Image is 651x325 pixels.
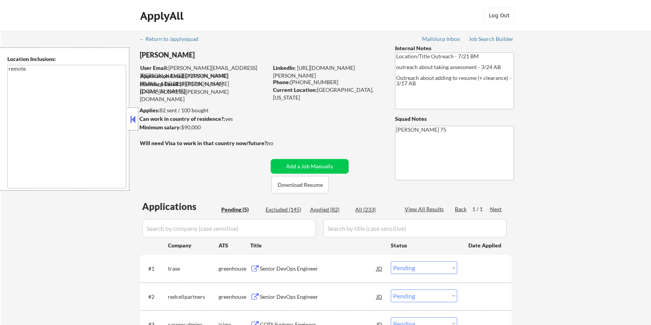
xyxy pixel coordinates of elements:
a: Mailslurp Inbox [422,36,461,44]
div: [PERSON_NAME] [140,50,298,60]
div: All (233) [355,206,394,213]
div: #1 [148,265,162,273]
div: Internal Notes [395,44,514,52]
div: [PHONE_NUMBER] [273,78,382,86]
a: [URL][DOMAIN_NAME][PERSON_NAME] [273,64,355,79]
strong: Will need Visa to work in that country now/future?: [140,140,268,146]
div: Next [490,205,502,213]
div: [PERSON_NAME][EMAIL_ADDRESS][PERSON_NAME][DOMAIN_NAME] [140,80,268,103]
div: greenhouse [219,293,250,301]
strong: Minimum salary: [139,124,181,130]
div: Applications [142,202,219,211]
div: Title [250,242,383,249]
div: JD [376,289,383,303]
div: 1 / 1 [472,205,490,213]
strong: LinkedIn: [273,64,296,71]
div: Status [391,238,457,252]
strong: Mailslurp Email: [140,81,180,87]
div: ApplyAll [140,9,186,22]
div: greenhouse [219,265,250,273]
div: Senior DevOps Engineer [260,293,376,301]
div: JD [376,261,383,275]
div: Squad Notes [395,115,514,123]
input: Search by title (case sensitive) [323,219,507,237]
div: Senior DevOps Engineer [260,265,376,273]
input: Search by company (case sensitive) [142,219,316,237]
a: ← Return to /applysquad [139,36,206,44]
div: Back [455,205,467,213]
div: Date Applied [468,242,502,249]
div: Job Search Builder [469,36,514,42]
div: yes [139,115,266,123]
strong: User Email: [140,64,168,71]
strong: Current Location: [273,86,317,93]
button: Add a Job Manually [271,159,349,174]
button: Download Resume [271,176,329,193]
div: Location Inclusions: [7,55,126,63]
div: ← Return to /applysquad [139,36,206,42]
button: Log Out [484,8,515,23]
strong: Application Email: [140,73,186,79]
strong: Applies: [139,107,159,113]
div: [PERSON_NAME][EMAIL_ADDRESS][PERSON_NAME][DOMAIN_NAME] [140,72,268,95]
div: no [267,139,289,147]
div: View All Results [405,205,446,213]
div: Applied (82) [310,206,349,213]
div: [GEOGRAPHIC_DATA], [US_STATE] [273,86,382,101]
div: Mailslurp Inbox [422,36,461,42]
div: Pending (5) [221,206,260,213]
div: [PERSON_NAME][EMAIL_ADDRESS][PERSON_NAME][DOMAIN_NAME] [140,64,268,79]
div: Company [168,242,219,249]
strong: Can work in country of residence?: [139,115,225,122]
div: Excluded (145) [266,206,304,213]
a: Job Search Builder [469,36,514,44]
div: redcellpartners [168,293,219,301]
div: $90,000 [139,124,268,131]
div: 82 sent / 100 bought [139,107,268,114]
div: ATS [219,242,250,249]
strong: Phone: [273,79,290,85]
div: #2 [148,293,162,301]
div: trase [168,265,219,273]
